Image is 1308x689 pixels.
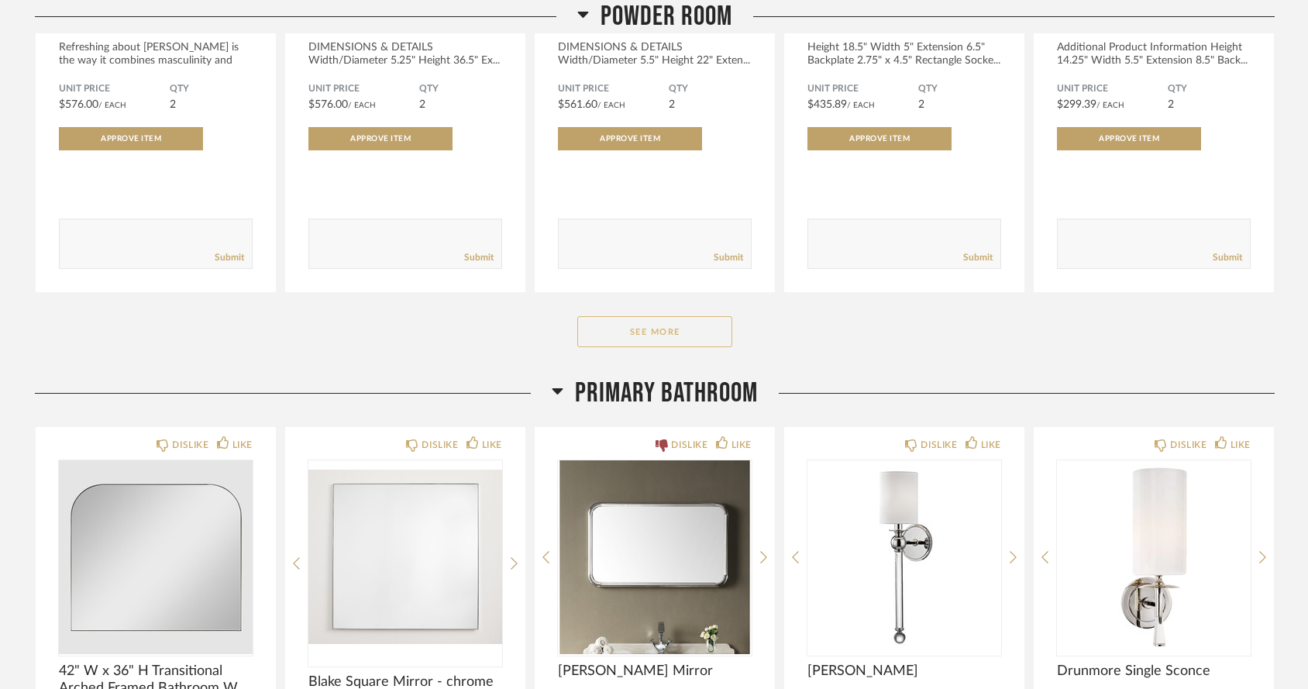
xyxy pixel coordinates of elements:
span: 2 [918,99,924,110]
span: Approve Item [101,135,161,143]
span: $561.60 [558,99,597,110]
span: 2 [669,99,675,110]
div: DISLIKE [422,437,458,453]
span: Unit Price [59,83,170,95]
div: DISLIKE [921,437,957,453]
div: 0 [308,460,502,654]
span: QTY [918,83,1001,95]
span: QTY [669,83,752,95]
span: 2 [419,99,425,110]
div: DISLIKE [1170,437,1206,453]
img: undefined [308,460,502,654]
span: $576.00 [59,99,98,110]
span: Unit Price [807,83,918,95]
span: / Each [348,102,376,109]
span: [PERSON_NAME] Mirror [558,663,752,680]
span: Unit Price [558,83,669,95]
a: Submit [1213,251,1242,264]
span: 2 [170,99,176,110]
span: $435.89 [807,99,847,110]
div: Additional Product Information Height 14.25" Width 5.5" Extension 8.5" Back... [1057,41,1251,67]
div: LIKE [1231,437,1251,453]
span: QTY [170,83,253,95]
span: Unit Price [1057,83,1168,95]
span: QTY [1168,83,1251,95]
span: / Each [98,102,126,109]
div: LIKE [482,437,502,453]
div: DISLIKE [172,437,208,453]
button: Approve Item [558,127,702,150]
span: Approve Item [849,135,910,143]
span: QTY [419,83,502,95]
span: / Each [847,102,875,109]
img: undefined [558,460,752,654]
span: / Each [597,102,625,109]
span: [PERSON_NAME] [807,663,1001,680]
button: Approve Item [308,127,453,150]
span: Drunmore Single Sconce [1057,663,1251,680]
div: DIMENSIONS & DETAILS Width/Diameter 5.25" Height 36.5" Ex... [308,41,502,67]
div: LIKE [232,437,253,453]
img: undefined [1057,460,1251,654]
div: DIMENSIONS & DETAILS Width/Diameter 5.5" Height 22" Exten... [558,41,752,67]
button: Approve Item [1057,127,1201,150]
span: Unit Price [308,83,419,95]
a: Submit [714,251,743,264]
span: Approve Item [1099,135,1159,143]
div: LIKE [731,437,752,453]
span: / Each [1096,102,1124,109]
span: Approve Item [350,135,411,143]
a: Submit [963,251,993,264]
img: undefined [59,460,253,654]
button: Approve Item [59,127,203,150]
span: 2 [1168,99,1174,110]
span: Primary Bathroom [575,377,758,410]
div: DISLIKE [671,437,707,453]
div: Height 18.5" Width 5" Extension 6.5" Backplate 2.75" x 4.5" Rectangle Socke... [807,41,1001,67]
button: Approve Item [807,127,952,150]
button: See More [577,316,732,347]
a: Submit [464,251,494,264]
span: $299.39 [1057,99,1096,110]
img: undefined [807,460,1001,654]
span: $576.00 [308,99,348,110]
a: Submit [215,251,244,264]
span: Approve Item [600,135,660,143]
div: LIKE [981,437,1001,453]
div: Refreshing about [PERSON_NAME] is the way it combines masculinity and femininity in... [59,41,253,81]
